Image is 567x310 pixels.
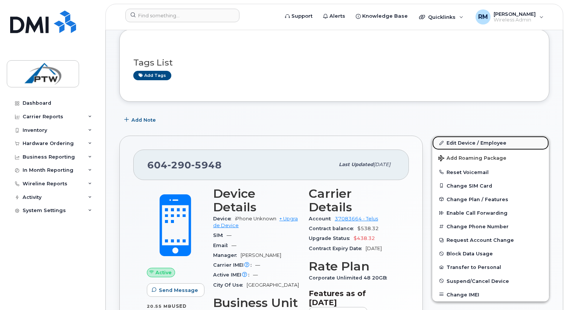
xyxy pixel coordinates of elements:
button: Add Note [119,113,162,127]
span: Manager [213,252,241,258]
span: Email [213,243,232,248]
span: Alerts [329,12,345,20]
h3: Rate Plan [309,260,395,273]
span: Contract balance [309,226,357,231]
span: Support [291,12,312,20]
h3: Device Details [213,187,300,214]
span: $538.32 [357,226,379,231]
span: Active [155,269,172,276]
span: — [253,272,258,278]
span: Carrier IMEI [213,262,255,268]
button: Enable Call Forwarding [432,206,549,220]
span: — [227,232,232,238]
span: [PERSON_NAME] [494,11,536,17]
div: Quicklinks [414,9,469,24]
span: City Of Use [213,282,247,288]
span: Send Message [159,287,198,294]
span: [DATE] [373,162,390,167]
span: Wireless Admin [494,17,536,23]
span: Suspend/Cancel Device [447,278,509,284]
span: Quicklinks [428,14,456,20]
span: Contract Expiry Date [309,246,366,251]
span: 604 [147,159,222,171]
a: 37083664 - Telus [335,216,378,221]
h3: Tags List [133,58,535,67]
button: Suspend/Cancel Device [432,274,549,288]
a: Alerts [318,9,351,24]
span: 290 [168,159,191,171]
span: — [232,243,236,248]
button: Change SIM Card [432,179,549,192]
div: Rob McDonald [470,9,549,24]
button: Change Phone Number [432,220,549,233]
span: Add Note [131,116,156,124]
button: Add Roaming Package [432,150,549,165]
h3: Business Unit [213,296,300,310]
a: Support [280,9,318,24]
span: Upgrade Status [309,235,354,241]
span: Knowledge Base [362,12,408,20]
span: used [172,303,187,309]
a: Add tags [133,71,171,80]
span: [GEOGRAPHIC_DATA] [247,282,299,288]
span: Device [213,216,235,221]
a: Knowledge Base [351,9,413,24]
span: RM [478,12,488,21]
button: Reset Voicemail [432,165,549,179]
span: Enable Call Forwarding [447,210,508,216]
span: Account [309,216,335,221]
h3: Features as of [DATE] [309,289,395,307]
span: iPhone Unknown [235,216,276,221]
span: Add Roaming Package [438,155,506,162]
span: Corporate Unlimited 48 20GB [309,275,391,281]
span: Active IMEI [213,272,253,278]
button: Request Account Change [432,233,549,247]
span: $438.32 [354,235,375,241]
h3: Carrier Details [309,187,395,214]
span: [PERSON_NAME] [241,252,281,258]
input: Find something... [125,9,239,22]
button: Block Data Usage [432,247,549,260]
button: Change IMEI [432,288,549,301]
span: 5948 [191,159,222,171]
span: Change Plan / Features [447,196,508,202]
button: Change Plan / Features [432,192,549,206]
span: [DATE] [366,246,382,251]
span: 20.55 MB [147,304,172,309]
button: Transfer to Personal [432,260,549,274]
span: SIM [213,232,227,238]
a: Edit Device / Employee [432,136,549,150]
button: Send Message [147,283,204,297]
span: Last updated [339,162,373,167]
span: — [255,262,260,268]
